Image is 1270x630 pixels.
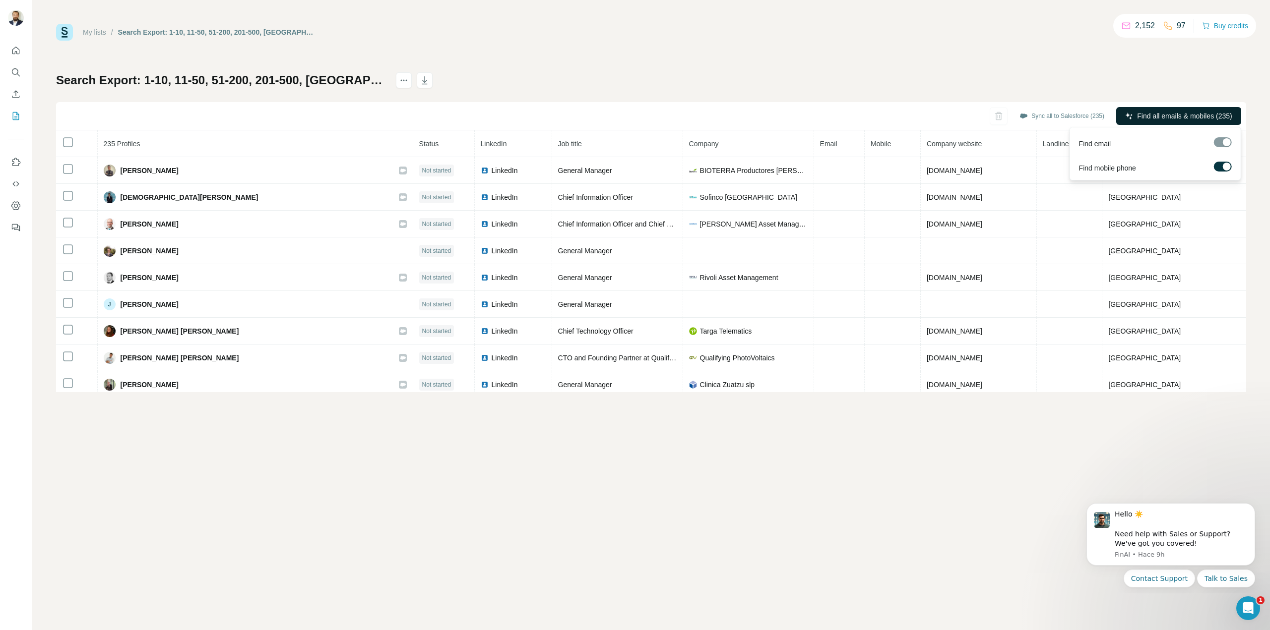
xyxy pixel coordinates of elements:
[422,300,451,309] span: Not started
[1202,19,1248,33] button: Buy credits
[689,220,697,228] img: company-logo
[820,140,837,148] span: Email
[104,379,116,391] img: Avatar
[481,381,489,389] img: LinkedIn logo
[927,167,982,174] span: [DOMAIN_NAME]
[104,218,116,230] img: Avatar
[871,140,891,148] span: Mobile
[492,166,518,175] span: LinkedIn
[927,354,982,362] span: [DOMAIN_NAME]
[558,381,612,389] span: General Manager
[422,166,451,175] span: Not started
[481,220,489,228] img: LinkedIn logo
[492,192,518,202] span: LinkedIn
[8,85,24,103] button: Enrich CSV
[481,327,489,335] img: LinkedIn logo
[689,354,697,362] img: company-logo
[104,191,116,203] img: Avatar
[481,193,489,201] img: LinkedIn logo
[700,326,752,336] span: Targa Telematics
[1043,140,1069,148] span: Landline
[927,140,982,148] span: Company website
[492,273,518,283] span: LinkedIn
[8,219,24,236] button: Feedback
[1108,193,1181,201] span: [GEOGRAPHIC_DATA]
[1072,495,1270,593] iframe: Intercom notifications mensaje
[700,219,808,229] span: [PERSON_NAME] Asset Management
[8,107,24,125] button: My lists
[492,353,518,363] span: LinkedIn
[8,153,24,171] button: Use Surfe on LinkedIn
[104,298,116,310] div: J
[700,353,775,363] span: Qualifying PhotoVoltaics
[104,140,140,148] span: 235 Profiles
[558,274,612,282] span: General Manager
[481,167,489,174] img: LinkedIn logo
[8,63,24,81] button: Search
[1116,107,1241,125] button: Find all emails & mobiles (235)
[481,247,489,255] img: LinkedIn logo
[927,220,982,228] span: [DOMAIN_NAME]
[492,326,518,336] span: LinkedIn
[558,300,612,308] span: General Manager
[422,220,451,229] span: Not started
[422,193,451,202] span: Not started
[927,274,982,282] span: [DOMAIN_NAME]
[121,246,179,256] span: [PERSON_NAME]
[689,381,697,389] img: company-logo
[8,197,24,215] button: Dashboard
[422,327,451,336] span: Not started
[422,246,451,255] span: Not started
[118,27,315,37] div: Search Export: 1-10, 11-50, 51-200, 201-500, [GEOGRAPHIC_DATA], Operations, Marketing, Informatio...
[1108,381,1181,389] span: [GEOGRAPHIC_DATA]
[558,327,634,335] span: Chief Technology Officer
[104,245,116,257] img: Avatar
[1108,354,1181,362] span: [GEOGRAPHIC_DATA]
[1177,20,1186,32] p: 97
[121,192,258,202] span: [DEMOGRAPHIC_DATA][PERSON_NAME]
[121,273,179,283] span: [PERSON_NAME]
[8,42,24,59] button: Quick start
[558,220,704,228] span: Chief Information Officer and Chief Data Officer
[492,380,518,390] span: LinkedIn
[1108,300,1181,308] span: [GEOGRAPHIC_DATA]
[8,10,24,26] img: Avatar
[121,299,179,309] span: [PERSON_NAME]
[422,273,451,282] span: Not started
[1108,327,1181,335] span: [GEOGRAPHIC_DATA]
[104,272,116,284] img: Avatar
[56,72,387,88] h1: Search Export: 1-10, 11-50, 51-200, 201-500, [GEOGRAPHIC_DATA], Operations, Marketing, Informatio...
[121,353,239,363] span: [PERSON_NAME] [PERSON_NAME]
[700,166,808,175] span: BIOTERRA Productores [PERSON_NAME] Secos Españoles
[492,299,518,309] span: LinkedIn
[56,24,73,41] img: Surfe Logo
[1079,139,1111,149] span: Find email
[104,325,116,337] img: Avatar
[1257,596,1265,604] span: 1
[689,193,697,201] img: company-logo
[558,193,633,201] span: Chief Information Officer
[689,327,697,335] img: company-logo
[481,140,507,148] span: LinkedIn
[1108,247,1181,255] span: [GEOGRAPHIC_DATA]
[481,354,489,362] img: LinkedIn logo
[481,300,489,308] img: LinkedIn logo
[104,165,116,176] img: Avatar
[104,352,116,364] img: Avatar
[121,166,179,175] span: [PERSON_NAME]
[1108,274,1181,282] span: [GEOGRAPHIC_DATA]
[927,193,982,201] span: [DOMAIN_NAME]
[1013,109,1111,123] button: Sync all to Salesforce (235)
[1137,111,1232,121] span: Find all emails & mobiles (235)
[481,274,489,282] img: LinkedIn logo
[83,28,106,36] a: My lists
[689,167,697,174] img: company-logo
[121,380,179,390] span: [PERSON_NAME]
